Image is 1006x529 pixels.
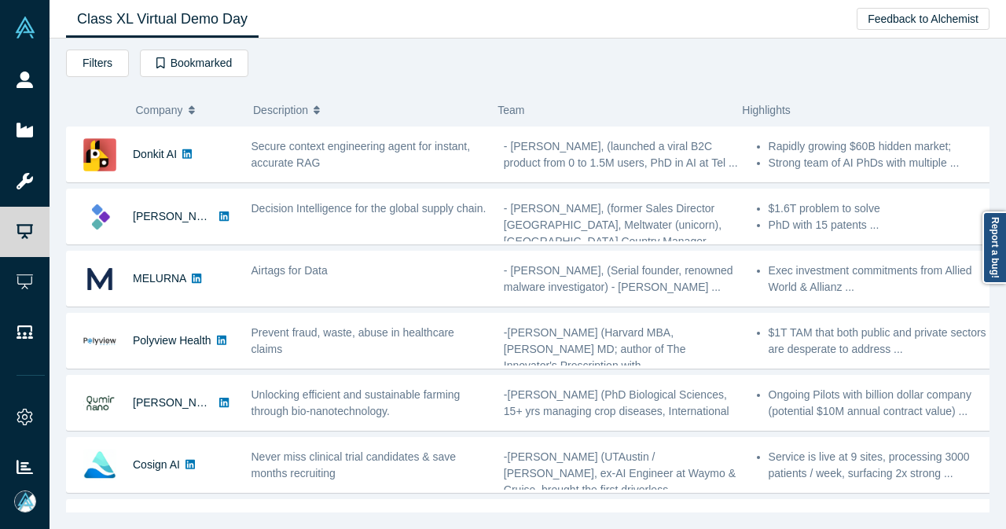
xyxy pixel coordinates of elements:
[253,94,481,127] button: Description
[769,325,993,358] li: $1T TAM that both public and private sectors are desperate to address ...
[504,450,736,496] span: -[PERSON_NAME] (UTAustin / [PERSON_NAME], ex-AI Engineer at Waymo & Cruise, brought the first dri...
[251,326,454,355] span: Prevent fraud, waste, abuse in healthcare claims
[83,449,116,482] img: Cosign AI's Logo
[504,202,721,248] span: - [PERSON_NAME], (former Sales Director [GEOGRAPHIC_DATA], Meltwater (unicorn), [GEOGRAPHIC_DATA]...
[504,326,686,372] span: -[PERSON_NAME] (Harvard MBA, [PERSON_NAME] MD; author of The Innovator's Prescription with ...
[133,458,180,471] a: Cosign AI
[769,138,993,155] li: Rapidly growing $60B hidden market;
[83,325,116,358] img: Polyview Health's Logo
[769,217,993,233] li: PhD with 15 patents ...
[133,272,186,285] a: MELURNA
[251,450,457,479] span: Never miss clinical trial candidates & save months recruiting
[251,140,471,169] span: Secure context engineering agent for instant, accurate RAG
[769,511,993,527] li: $120K Rev/LOI in 6mo
[136,94,237,127] button: Company
[857,8,989,30] button: Feedback to Alchemist
[251,388,461,417] span: Unlocking efficient and sustainable farming through bio-nanotechnology.
[66,50,129,77] button: Filters
[251,264,328,277] span: Airtags for Data
[504,264,733,293] span: - [PERSON_NAME], (Serial founder, renowned malware investigator) - [PERSON_NAME] ...
[742,104,790,116] span: Highlights
[504,140,738,169] span: - [PERSON_NAME], (launched a viral B2C product from 0 to 1.5M users, PhD in AI at Tel ...
[133,396,223,409] a: [PERSON_NAME]
[14,17,36,39] img: Alchemist Vault Logo
[769,387,993,420] li: Ongoing Pilots with billion dollar company (potential $10M annual contract value) ...
[140,50,248,77] button: Bookmarked
[66,1,259,38] a: Class XL Virtual Demo Day
[133,148,177,160] a: Donkit AI
[83,263,116,296] img: MELURNA's Logo
[769,449,993,482] li: Service is live at 9 sites, processing 3000 patients / week, surfacing 2x strong ...
[769,200,993,217] li: $1.6T problem to solve
[14,490,36,512] img: Mia Scott's Account
[251,202,486,215] span: Decision Intelligence for the global supply chain.
[497,104,524,116] span: Team
[504,388,729,434] span: -[PERSON_NAME] (PhD Biological Sciences, 15+ yrs managing crop diseases, International ...
[83,200,116,233] img: Kimaru AI's Logo
[83,138,116,171] img: Donkit AI's Logo
[253,94,308,127] span: Description
[133,334,211,347] a: Polyview Health
[769,155,993,171] li: Strong team of AI PhDs with multiple ...
[83,387,116,420] img: Qumir Nano's Logo
[133,210,223,222] a: [PERSON_NAME]
[136,94,183,127] span: Company
[769,263,993,296] li: Exec investment commitments from Allied World & Allianz ...
[251,512,428,525] span: AI for pharma supply chain reliability
[982,211,1006,284] a: Report a bug!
